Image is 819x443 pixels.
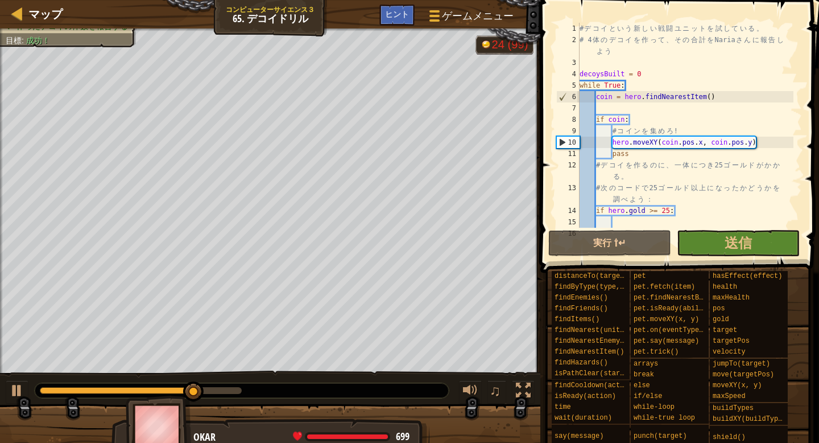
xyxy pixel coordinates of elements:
[713,415,811,423] span: buildXY(buildType, x, y)
[713,360,770,368] span: jumpTo(target)
[555,414,612,422] span: wait(duration)
[28,6,63,22] span: マップ
[555,432,603,440] span: say(message)
[556,68,580,80] div: 4
[634,326,740,334] span: pet.on(eventType, handler)
[634,360,658,368] span: arrays
[713,294,750,302] span: maxHealth
[556,23,580,34] div: 1
[556,228,580,239] div: 16
[725,233,752,252] span: 送信
[556,216,580,228] div: 15
[6,36,22,45] span: 目標
[548,230,671,256] button: 実行 ⇧↵
[634,272,646,280] span: pet
[420,5,520,31] button: ゲームメニュー
[713,433,746,441] span: shield()
[555,337,628,345] span: findNearestEnemy()
[555,305,608,313] span: findFriends()
[634,382,650,389] span: else
[555,392,616,400] span: isReady(action)
[713,392,746,400] span: maxSpeed
[556,205,580,216] div: 14
[713,337,750,345] span: targetPos
[385,9,409,19] span: ヒント
[634,392,662,400] span: if/else
[556,114,580,125] div: 8
[26,36,50,45] span: 成功！
[634,403,675,411] span: while-loop
[555,348,624,356] span: findNearestItem()
[557,91,580,102] div: 6
[492,39,528,50] div: 24 (99)
[634,315,699,323] span: pet.moveXY(x, y)
[713,348,746,356] span: velocity
[556,80,580,91] div: 5
[634,294,744,302] span: pet.findNearestByType(type)
[713,305,725,313] span: pos
[555,359,608,367] span: findHazards()
[556,182,580,205] div: 13
[556,57,580,68] div: 3
[556,159,580,182] div: 12
[555,294,608,302] span: findEnemies()
[634,305,715,313] span: pet.isReady(ability)
[475,35,533,55] div: Team 'humans' has 24 now of 99 gold earned.
[713,382,762,389] span: moveXY(x, y)
[556,125,580,137] div: 9
[713,326,737,334] span: target
[555,403,571,411] span: time
[556,102,580,114] div: 7
[442,9,514,23] span: ゲームメニュー
[555,326,628,334] span: findNearest(units)
[293,432,409,442] div: health: 699 / 699
[555,315,599,323] span: findItems()
[634,432,687,440] span: punch(target)
[556,148,580,159] div: 11
[713,315,729,323] span: gold
[713,283,737,291] span: health
[634,371,654,379] span: break
[512,380,535,404] button: Toggle fullscreen
[6,380,28,404] button: ⌘ + P: Play
[555,272,628,280] span: distanceTo(target)
[556,34,580,57] div: 2
[22,36,26,45] span: :
[555,382,636,389] span: findCooldown(action)
[634,283,695,291] span: pet.fetch(item)
[490,382,501,399] span: ♫
[23,6,63,22] a: マップ
[634,348,679,356] span: pet.trick()
[713,404,754,412] span: buildTypes
[713,272,782,280] span: hasEffect(effect)
[459,380,482,404] button: 音量を調整する
[487,380,507,404] button: ♫
[557,137,580,148] div: 10
[677,230,800,256] button: 送信
[634,414,695,422] span: while-true loop
[713,371,774,379] span: move(targetPos)
[555,370,649,378] span: isPathClear(start, end)
[555,283,649,291] span: findByType(type, units)
[634,337,699,345] span: pet.say(message)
